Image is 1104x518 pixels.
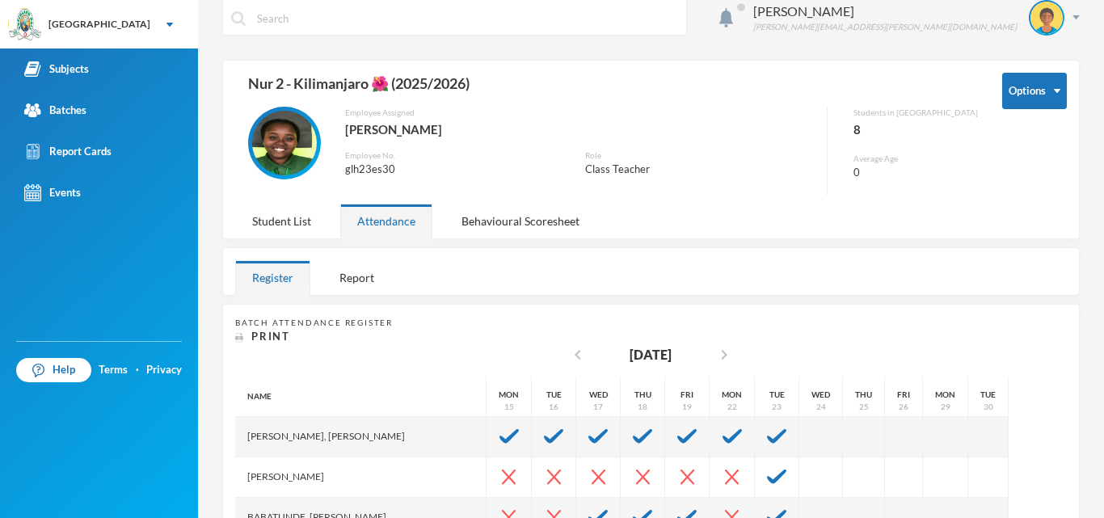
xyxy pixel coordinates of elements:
div: Fri [897,389,910,401]
div: Tue [769,389,785,401]
div: 23 [772,401,782,413]
div: 0 [853,165,978,181]
div: Wed [589,389,608,401]
div: 30 [984,401,993,413]
img: search [231,11,246,26]
div: Thu [855,389,872,401]
div: Fri [681,389,693,401]
div: Role [585,150,815,162]
i: chevron_left [568,345,588,364]
div: [PERSON_NAME], [PERSON_NAME] [235,417,487,457]
a: Help [16,358,91,382]
img: EMPLOYEE [252,111,317,175]
div: 19 [682,401,692,413]
span: Batch Attendance Register [235,318,393,327]
div: Students in [GEOGRAPHIC_DATA] [853,107,978,119]
div: 18 [638,401,647,413]
div: Average Age [853,153,978,165]
div: Employee No. [345,150,561,162]
div: Name [235,377,487,417]
div: [PERSON_NAME] [345,119,815,140]
div: Nur 2 - Kilimanjaro 🌺 (2025/2026) [235,73,978,107]
a: Terms [99,362,128,378]
div: Events [24,184,81,201]
div: [PERSON_NAME][EMAIL_ADDRESS][PERSON_NAME][DOMAIN_NAME] [753,21,1017,33]
div: Thu [634,389,651,401]
div: 22 [727,401,737,413]
div: [PERSON_NAME] [753,2,1017,21]
span: Print [251,330,290,343]
div: Employee Assigned [345,107,815,119]
div: [DATE] [630,345,672,364]
div: Tue [546,389,562,401]
div: glh23es30 [345,162,561,178]
div: Report Cards [24,143,112,160]
div: Class Teacher [585,162,815,178]
div: 25 [859,401,869,413]
div: Report [322,260,391,295]
div: Behavioural Scoresheet [445,204,596,238]
div: 17 [593,401,603,413]
img: STUDENT [1030,2,1063,34]
div: 16 [549,401,558,413]
i: chevron_right [714,345,734,364]
div: Mon [722,389,742,401]
div: Subjects [24,61,89,78]
div: 24 [816,401,826,413]
div: Batches [24,102,86,119]
button: Options [1002,73,1067,109]
div: Wed [811,389,830,401]
img: logo [9,9,41,41]
div: Mon [499,389,519,401]
div: [PERSON_NAME] [235,457,487,498]
div: Mon [935,389,955,401]
div: Attendance [340,204,432,238]
div: Student List [235,204,328,238]
div: · [136,362,139,378]
div: Tue [980,389,996,401]
div: 29 [941,401,950,413]
div: 26 [899,401,908,413]
div: [GEOGRAPHIC_DATA] [48,17,150,32]
div: 15 [504,401,514,413]
a: Privacy [146,362,182,378]
div: Register [235,260,310,295]
div: 8 [853,119,978,140]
